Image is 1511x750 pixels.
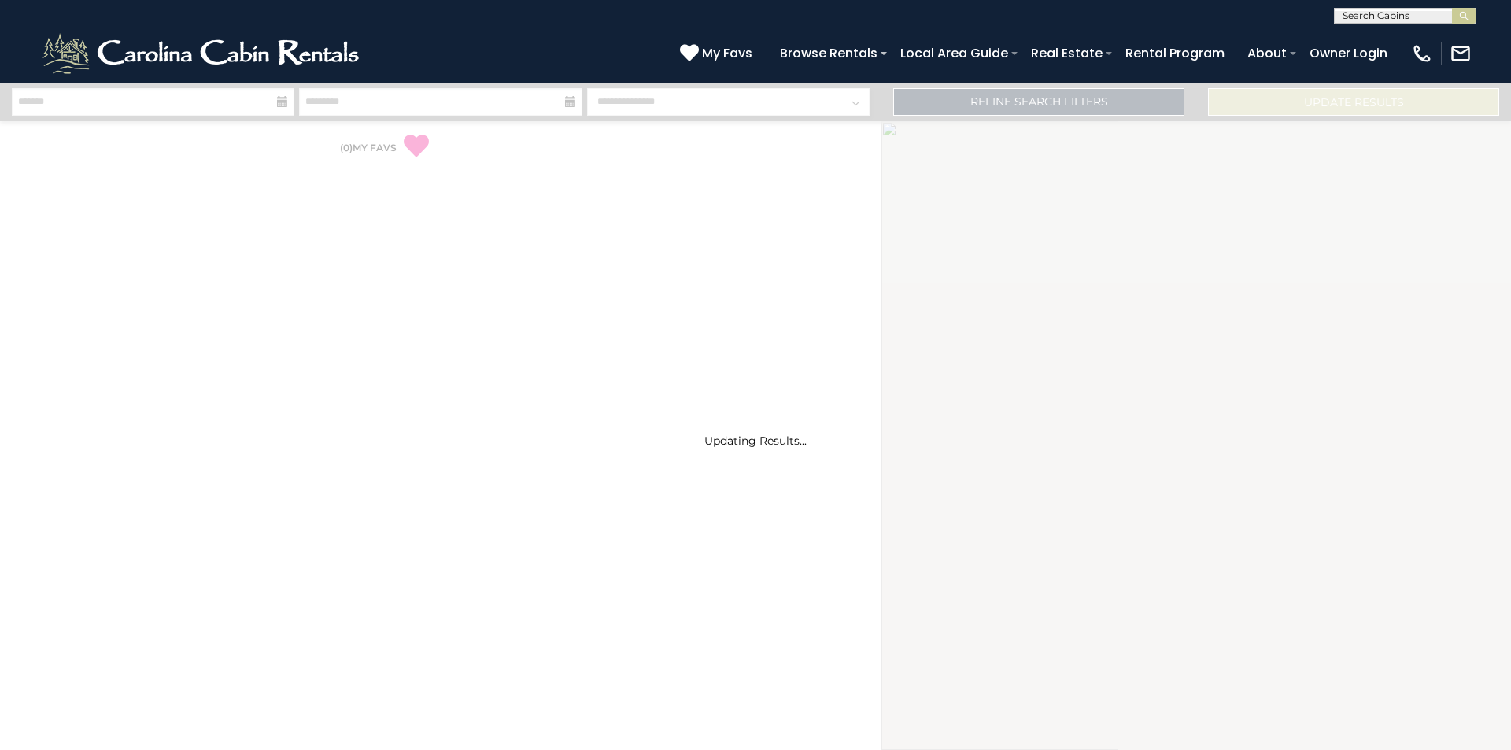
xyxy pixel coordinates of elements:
span: My Favs [702,43,752,63]
a: Real Estate [1023,39,1110,67]
a: My Favs [680,43,756,64]
a: About [1239,39,1295,67]
a: Local Area Guide [892,39,1016,67]
a: Rental Program [1118,39,1232,67]
a: Owner Login [1302,39,1395,67]
a: Browse Rentals [772,39,885,67]
img: mail-regular-white.png [1450,42,1472,65]
img: White-1-2.png [39,30,366,77]
img: phone-regular-white.png [1411,42,1433,65]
